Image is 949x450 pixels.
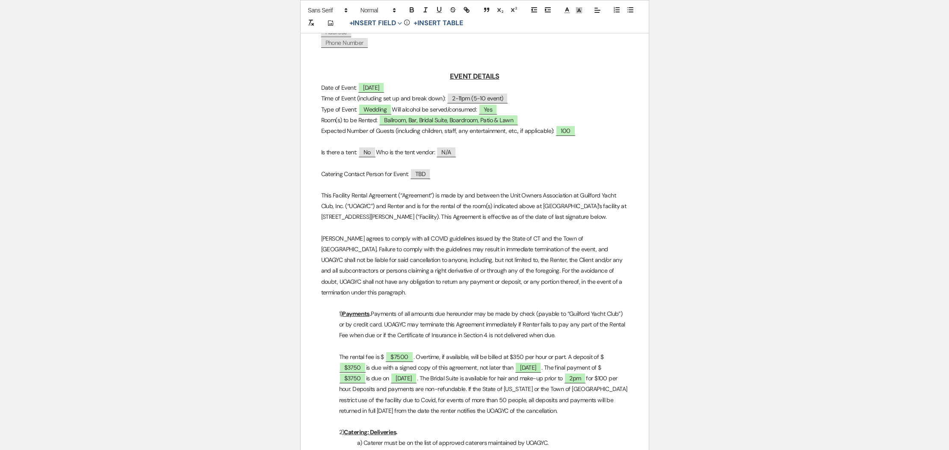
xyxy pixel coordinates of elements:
span: Text Color [561,5,573,15]
p: a) Caterer must be on the list of approved caterers maintained by UOAGYC. [321,438,628,448]
p: The rental fee is $ . Overtime, if available, will be billed at $350 per hour or part. A deposit ... [321,352,628,416]
span: $3750 [339,362,366,373]
p: 2) [321,427,628,438]
p: Type of Event: Will alcohol be served/consumed: [321,104,628,115]
span: [DATE] [390,373,417,383]
p: Is there a tent: Who is the tent vendor: [321,147,628,158]
strong: . [342,310,371,318]
span: + [414,20,417,26]
p: Expected Number of Guests (including children, staff, any entertainment, etc., if applicable): [321,126,628,136]
span: No [358,147,376,157]
span: Phone Number [321,38,368,48]
u: Catering; Deliveries [344,428,396,436]
p: Catering Contact Person for Event: [321,169,628,179]
p: Date of Event: [321,82,628,93]
p: Time of Event (including set up and break down): [321,93,628,104]
span: [DATE] [358,82,384,93]
span: $3750 [339,373,366,383]
span: 2-11pm (5-10 event) [447,93,508,103]
strong: . [344,428,397,436]
p: [PERSON_NAME] agrees to comply with all COVID guidelines issued by the State of CT and the Town o... [321,233,628,298]
span: TBD [410,168,431,179]
span: N/A [436,147,456,157]
span: Address [321,27,351,37]
span: Ballroom, Bar, Bridal Suite, Boardroom, Patio & Lawn [379,115,518,125]
span: Alignment [591,5,603,15]
span: Wedding [358,104,392,115]
button: +Insert Table [411,18,466,28]
p: Room(s) to be Rented: [321,115,628,126]
u: EVENT DETAILS [450,72,499,81]
span: 100 [556,125,575,136]
u: Payments [342,310,370,318]
p: This Facility Rental Agreement (“Agreement”) is made by and between the Unit Owners Association a... [321,190,628,223]
span: Header Formats [357,5,399,15]
span: + [349,20,353,26]
span: Yes [479,104,497,115]
span: [DATE] [515,362,541,373]
span: 2pm [564,373,586,383]
span: Text Background Color [573,5,585,15]
p: 1) Payments of all amounts due hereunder may be made by check (payable to “Guilford Yacht Club”) ... [321,309,628,341]
span: $7500 [385,351,413,362]
button: Insert Field [346,18,405,28]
